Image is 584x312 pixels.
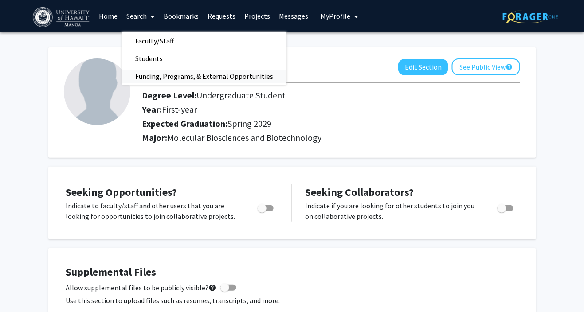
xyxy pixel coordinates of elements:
img: University of Hawaiʻi at Mānoa Logo [33,7,91,27]
div: Toggle [494,200,518,214]
mat-icon: help [506,62,513,72]
iframe: Chat [7,272,38,305]
span: Allow supplemental files to be publicly visible? [66,282,217,293]
div: Toggle [254,200,278,214]
span: First-year [162,104,197,115]
span: Spring 2029 [227,118,271,129]
span: Undergraduate Student [196,90,286,101]
span: Faculty/Staff [122,32,187,50]
img: ForagerOne Logo [503,10,558,23]
a: Requests [203,0,240,31]
p: Indicate if you are looking for other students to join you on collaborative projects. [306,200,481,222]
h2: Expected Graduation: [142,118,497,129]
p: Indicate to faculty/staff and other users that you are looking for opportunities to join collabor... [66,200,241,222]
span: Seeking Collaborators? [306,185,414,199]
a: Bookmarks [159,0,203,31]
mat-icon: help [209,282,217,293]
p: Use this section to upload files such as resumes, transcripts, and more. [66,295,518,306]
span: Seeking Opportunities? [66,185,177,199]
a: Home [94,0,122,31]
a: Messages [274,0,313,31]
h2: Year: [142,104,497,115]
img: Profile Picture [64,58,130,125]
button: Edit Section [398,59,448,75]
a: Funding, Programs, & External Opportunities [122,70,286,83]
span: My Profile [321,12,350,20]
a: Search [122,0,159,31]
a: Projects [240,0,274,31]
a: Students [122,52,286,65]
span: Students [122,50,176,67]
h2: Major: [142,133,520,143]
a: Faculty/Staff [122,34,286,47]
h4: Supplemental Files [66,266,518,279]
span: Funding, Programs, & External Opportunities [122,67,286,85]
button: See Public View [452,58,520,75]
h2: Degree Level: [142,90,497,101]
span: Molecular Biosciences and Biotechnology [167,132,321,143]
